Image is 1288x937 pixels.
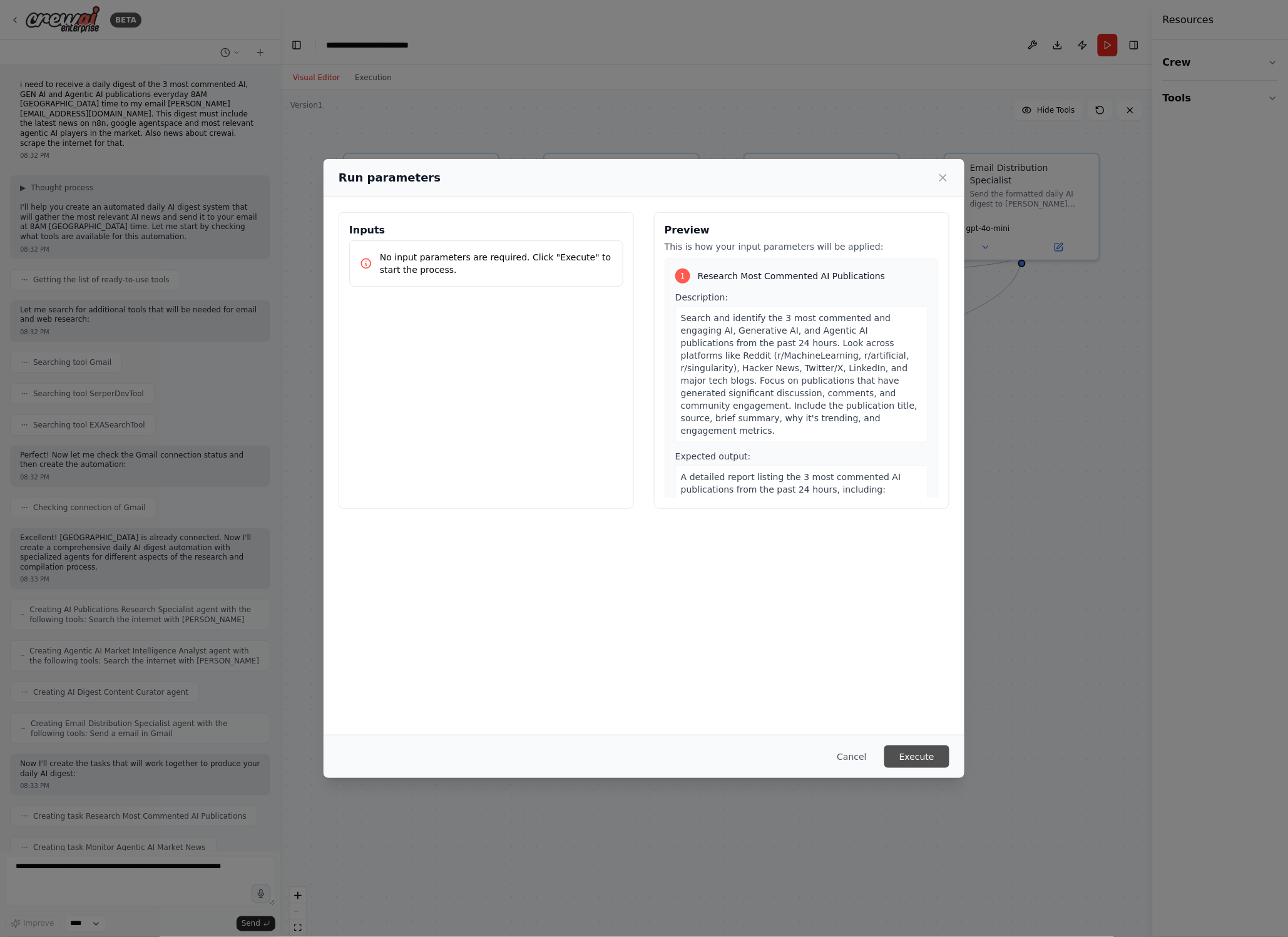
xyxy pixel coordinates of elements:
[681,313,917,436] span: Search and identify the 3 most commented and engaging AI, Generative AI, and Agentic AI publicati...
[698,270,885,282] span: Research Most Commented AI Publications
[675,269,690,284] div: 1
[675,451,751,461] span: Expected output:
[827,745,877,768] button: Cancel
[675,292,728,302] span: Description:
[884,745,949,768] button: Execute
[665,240,939,253] p: This is how your input parameters will be applied:
[665,223,939,238] h3: Preview
[380,251,613,276] p: No input parameters are required. Click "Execute" to start the process.
[339,169,441,187] h2: Run parameters
[681,472,912,545] span: A detailed report listing the 3 most commented AI publications from the past 24 hours, including:...
[349,223,623,238] h3: Inputs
